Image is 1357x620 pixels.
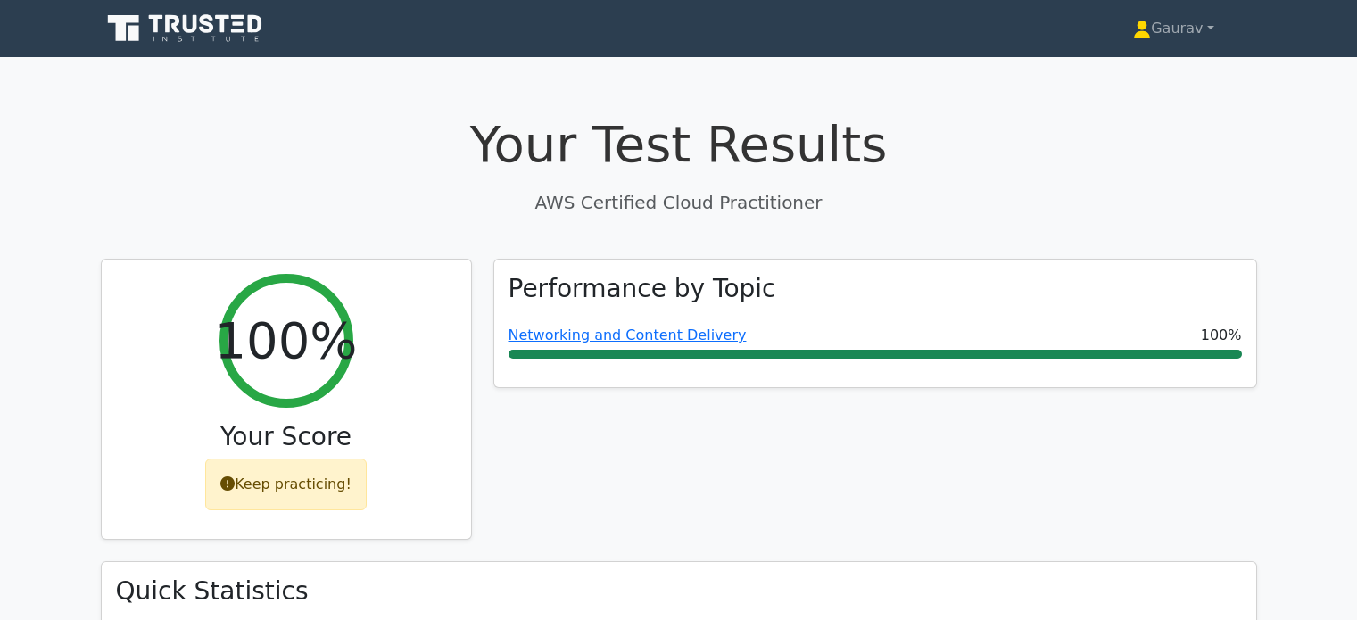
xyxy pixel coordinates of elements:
h1: Your Test Results [101,114,1257,174]
h3: Your Score [116,422,457,452]
div: Keep practicing! [205,459,367,510]
h3: Quick Statistics [116,576,1242,607]
h2: 100% [214,310,357,370]
a: Gaurav [1090,11,1256,46]
a: Networking and Content Delivery [509,327,747,343]
span: 100% [1201,325,1242,346]
h3: Performance by Topic [509,274,776,304]
p: AWS Certified Cloud Practitioner [101,189,1257,216]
